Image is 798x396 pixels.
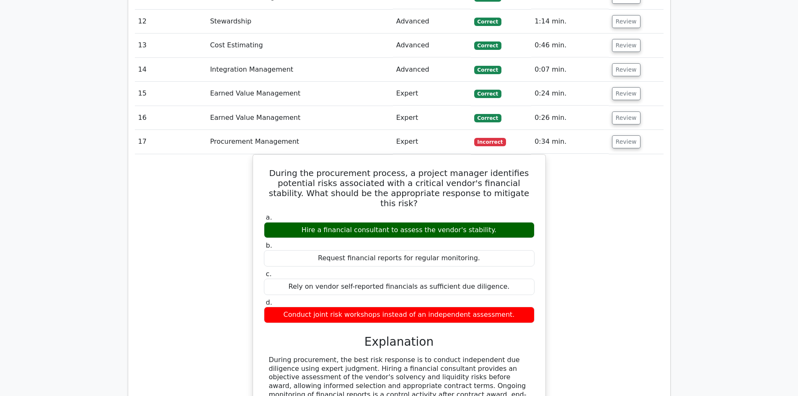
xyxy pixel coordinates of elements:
[612,87,640,100] button: Review
[612,63,640,76] button: Review
[207,34,393,57] td: Cost Estimating
[393,34,471,57] td: Advanced
[474,138,506,146] span: Incorrect
[264,222,535,238] div: Hire a financial consultant to assess the vendor's stability.
[531,130,608,154] td: 0:34 min.
[135,130,207,154] td: 17
[135,34,207,57] td: 13
[474,90,501,98] span: Correct
[612,15,640,28] button: Review
[264,307,535,323] div: Conduct joint risk workshops instead of an independent assessment.
[266,241,272,249] span: b.
[612,39,640,52] button: Review
[266,298,272,306] span: d.
[207,106,393,130] td: Earned Value Management
[474,41,501,50] span: Correct
[207,10,393,34] td: Stewardship
[531,82,608,106] td: 0:24 min.
[531,34,608,57] td: 0:46 min.
[266,213,272,221] span: a.
[393,10,471,34] td: Advanced
[612,135,640,148] button: Review
[263,168,535,208] h5: During the procurement process, a project manager identifies potential risks associated with a cr...
[393,106,471,130] td: Expert
[393,82,471,106] td: Expert
[135,82,207,106] td: 15
[531,106,608,130] td: 0:26 min.
[264,279,535,295] div: Rely on vendor self-reported financials as sufficient due diligence.
[531,58,608,82] td: 0:07 min.
[474,66,501,74] span: Correct
[474,114,501,122] span: Correct
[474,18,501,26] span: Correct
[207,58,393,82] td: Integration Management
[135,58,207,82] td: 14
[135,106,207,130] td: 16
[266,270,272,278] span: c.
[393,130,471,154] td: Expert
[264,250,535,267] div: Request financial reports for regular monitoring.
[207,130,393,154] td: Procurement Management
[135,10,207,34] td: 12
[393,58,471,82] td: Advanced
[207,82,393,106] td: Earned Value Management
[269,335,529,349] h3: Explanation
[612,111,640,124] button: Review
[531,10,608,34] td: 1:14 min.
